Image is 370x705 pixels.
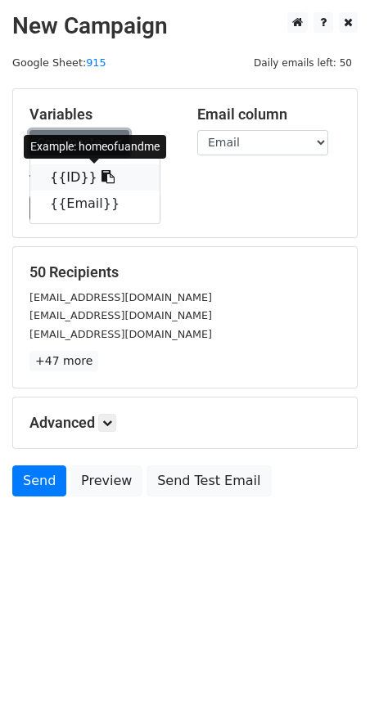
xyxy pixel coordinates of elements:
[12,12,358,40] h2: New Campaign
[248,54,358,72] span: Daily emails left: 50
[29,291,212,303] small: [EMAIL_ADDRESS][DOMAIN_NAME]
[248,56,358,69] a: Daily emails left: 50
[29,328,212,340] small: [EMAIL_ADDRESS][DOMAIN_NAME]
[29,106,173,123] h5: Variables
[29,414,341,432] h5: Advanced
[30,164,160,191] a: {{ID}}
[12,56,106,69] small: Google Sheet:
[86,56,106,69] a: 915
[24,135,166,159] div: Example: homeofuandme
[12,465,66,496] a: Send
[29,351,98,371] a: +47 more
[30,191,160,217] a: {{Email}}
[147,465,271,496] a: Send Test Email
[29,309,212,321] small: [EMAIL_ADDRESS][DOMAIN_NAME]
[70,465,142,496] a: Preview
[288,626,370,705] iframe: Chat Widget
[29,263,341,281] h5: 50 Recipients
[197,106,341,123] h5: Email column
